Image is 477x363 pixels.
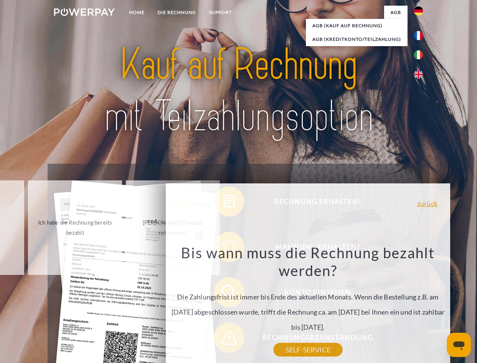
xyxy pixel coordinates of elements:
div: Die Zahlungsfrist ist immer bis Ende des aktuellen Monats. Wenn die Bestellung z.B. am [DATE] abg... [170,244,446,350]
img: title-powerpay_de.svg [72,36,405,145]
img: fr [414,31,423,40]
img: logo-powerpay-white.svg [54,8,115,16]
a: agb [384,6,408,19]
a: SUPPORT [202,6,238,19]
a: AGB (Kreditkonto/Teilzahlung) [306,33,408,46]
a: zurück [417,200,437,207]
div: Ich habe die Rechnung bereits bezahlt [32,217,117,238]
div: [PERSON_NAME] wurde retourniert [130,217,215,238]
img: de [414,6,423,16]
a: AGB (Kauf auf Rechnung) [306,19,408,33]
a: Home [123,6,151,19]
img: en [414,70,423,79]
iframe: Schaltfläche zum Öffnen des Messaging-Fensters [447,333,471,357]
a: SELF-SERVICE [273,343,343,357]
h3: Bis wann muss die Rechnung bezahlt werden? [170,244,446,280]
img: it [414,50,423,59]
a: DIE RECHNUNG [151,6,202,19]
